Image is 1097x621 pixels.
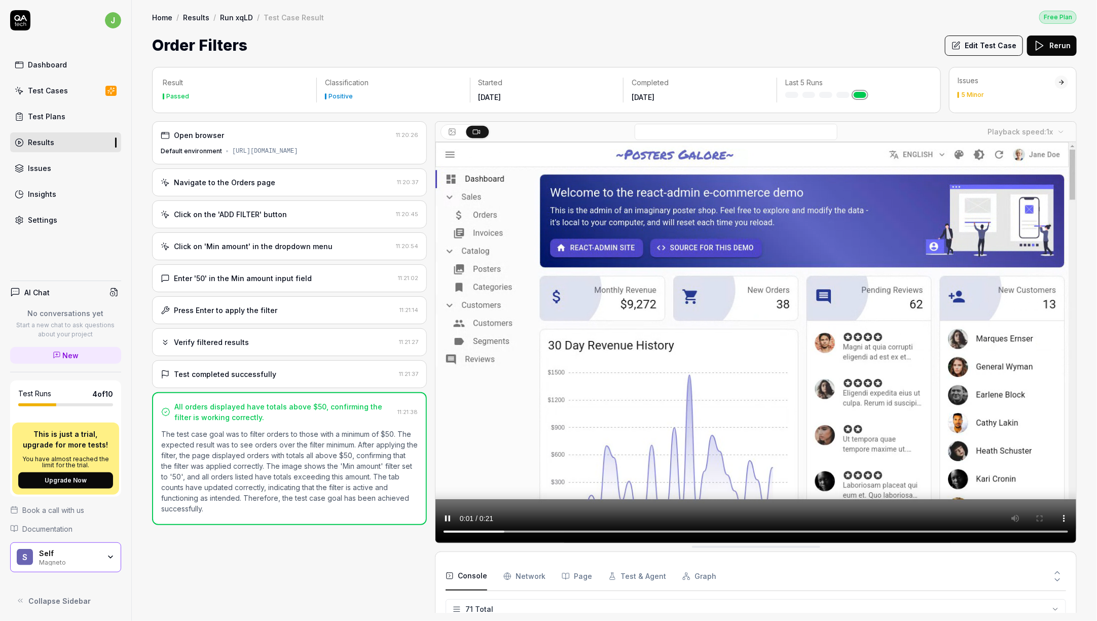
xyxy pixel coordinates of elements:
p: Started [479,78,615,88]
p: Result [163,78,308,88]
p: Last 5 Runs [785,78,922,88]
div: Test Case Result [264,12,324,22]
button: Network [503,562,545,591]
div: Insights [28,189,56,199]
time: 11:20:45 [396,211,418,218]
time: 11:21:37 [399,370,418,377]
div: Press Enter to apply the filter [174,305,277,316]
p: No conversations yet [10,308,121,319]
button: Collapse Sidebar [10,591,121,611]
button: Page [562,562,592,591]
div: Magneto [39,558,100,566]
div: Free Plan [1039,11,1077,24]
time: [DATE] [479,93,501,101]
div: Settings [28,215,57,225]
p: Start a new chat to ask questions about your project [10,321,121,339]
a: Settings [10,210,121,230]
div: Test completed successfully [174,369,276,379]
div: All orders displayed have totals above $50, confirming the filter is working correctly. [174,401,393,423]
p: The test case goal was to filter orders to those with a minimum of $50. The expected result was t... [161,429,418,514]
div: Open browser [174,130,224,141]
div: Playback speed: [988,126,1053,137]
a: Issues [10,158,121,178]
div: Self [39,549,100,558]
span: 4 of 10 [92,389,113,399]
div: Test Cases [28,85,68,96]
div: Test Plans [28,111,65,122]
div: Verify filtered results [174,337,249,348]
time: 11:21:14 [399,306,418,314]
div: Enter '50' in the Min amount input field [174,273,312,284]
button: SSelfMagneto [10,542,121,573]
button: j [105,10,121,30]
time: 11:21:27 [399,338,418,346]
div: Results [28,137,54,148]
button: Edit Test Case [945,36,1023,56]
h5: Test Runs [18,389,51,398]
a: Book a call with us [10,505,121,515]
div: 5 Minor [961,92,984,98]
a: Run xqLD [220,12,253,22]
div: Click on the 'ADD FILTER' button [174,209,287,220]
div: Positive [328,93,353,99]
button: Rerun [1027,36,1077,56]
div: / [257,12,260,22]
div: Issues [958,76,1055,86]
a: Results [183,12,209,22]
a: Test Cases [10,81,121,100]
a: Test Plans [10,107,121,126]
a: Home [152,12,172,22]
span: New [63,350,79,361]
button: Graph [682,562,716,591]
span: Book a call with us [22,505,84,515]
div: Navigate to the Orders page [174,177,275,188]
button: Test & Agent [608,562,666,591]
button: Console [446,562,487,591]
div: Passed [166,93,189,99]
time: 11:20:54 [396,243,418,250]
p: You have almost reached the limit for the trial. [18,456,113,468]
a: Documentation [10,524,121,534]
button: Upgrade Now [18,472,113,489]
time: 11:21:38 [397,408,418,416]
h1: Order Filters [152,34,247,57]
span: Documentation [22,524,72,534]
div: Issues [28,163,51,174]
time: 11:20:37 [397,179,418,186]
h4: AI Chat [24,287,50,298]
p: Classification [325,78,462,88]
div: Click on 'Min amount' in the dropdown menu [174,241,333,252]
span: Collapse Sidebar [28,596,91,606]
div: / [176,12,179,22]
span: j [105,12,121,28]
a: Dashboard [10,55,121,75]
a: Insights [10,184,121,204]
p: This is just a trial, upgrade for more tests! [18,429,113,450]
div: Dashboard [28,59,67,70]
a: New [10,347,121,364]
time: 11:20:26 [396,131,418,139]
a: Results [10,132,121,152]
p: Completed [632,78,769,88]
div: / [213,12,216,22]
time: 11:21:02 [398,274,418,282]
div: [URL][DOMAIN_NAME] [232,147,298,156]
span: S [17,549,33,565]
button: Free Plan [1039,10,1077,24]
time: [DATE] [632,93,654,101]
div: Default environment [161,147,222,156]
